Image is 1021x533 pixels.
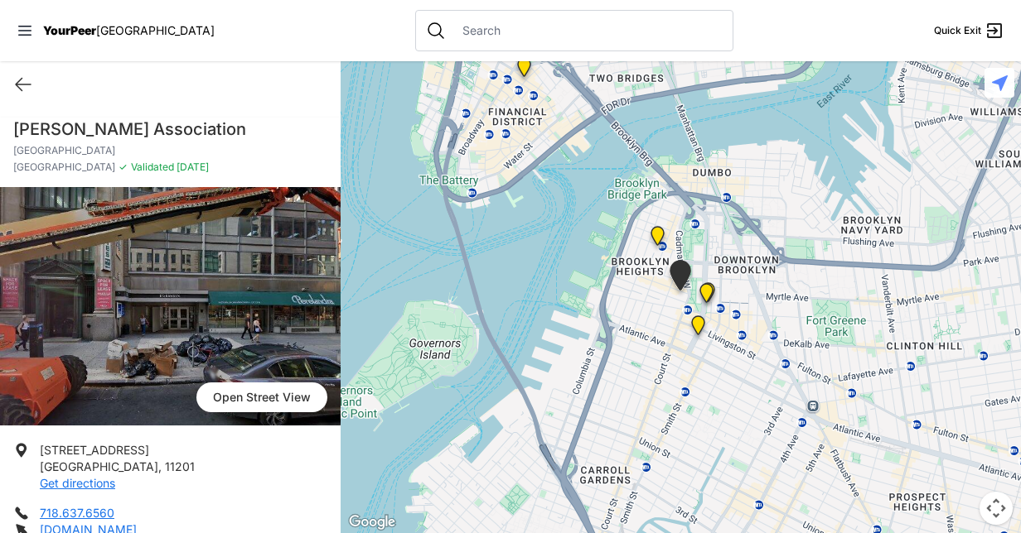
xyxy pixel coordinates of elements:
[691,276,725,315] div: Brooklyn
[13,118,327,141] h1: [PERSON_NAME] Association
[40,443,149,457] span: [STREET_ADDRESS]
[131,161,174,173] span: Validated
[660,253,701,304] div: Brooklyn
[158,459,162,473] span: ,
[507,50,541,90] div: Main Office
[934,24,981,37] span: Quick Exit
[345,511,399,533] img: Google
[345,511,399,533] a: Open this area in Google Maps (opens a new window)
[96,23,215,37] span: [GEOGRAPHIC_DATA]
[43,26,215,36] a: YourPeer[GEOGRAPHIC_DATA]
[13,144,327,157] p: [GEOGRAPHIC_DATA]
[690,276,723,316] div: Brooklyn
[174,161,209,173] span: [DATE]
[40,506,114,520] a: 718.637.6560
[165,459,195,473] span: 11201
[980,492,1013,525] button: Map camera controls
[934,21,1004,41] a: Quick Exit
[40,476,115,490] a: Get directions
[13,161,115,174] span: [GEOGRAPHIC_DATA]
[452,22,723,39] input: Search
[40,459,158,473] span: [GEOGRAPHIC_DATA]
[196,382,327,412] a: Open Street View
[119,161,128,174] span: ✓
[43,23,96,37] span: YourPeer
